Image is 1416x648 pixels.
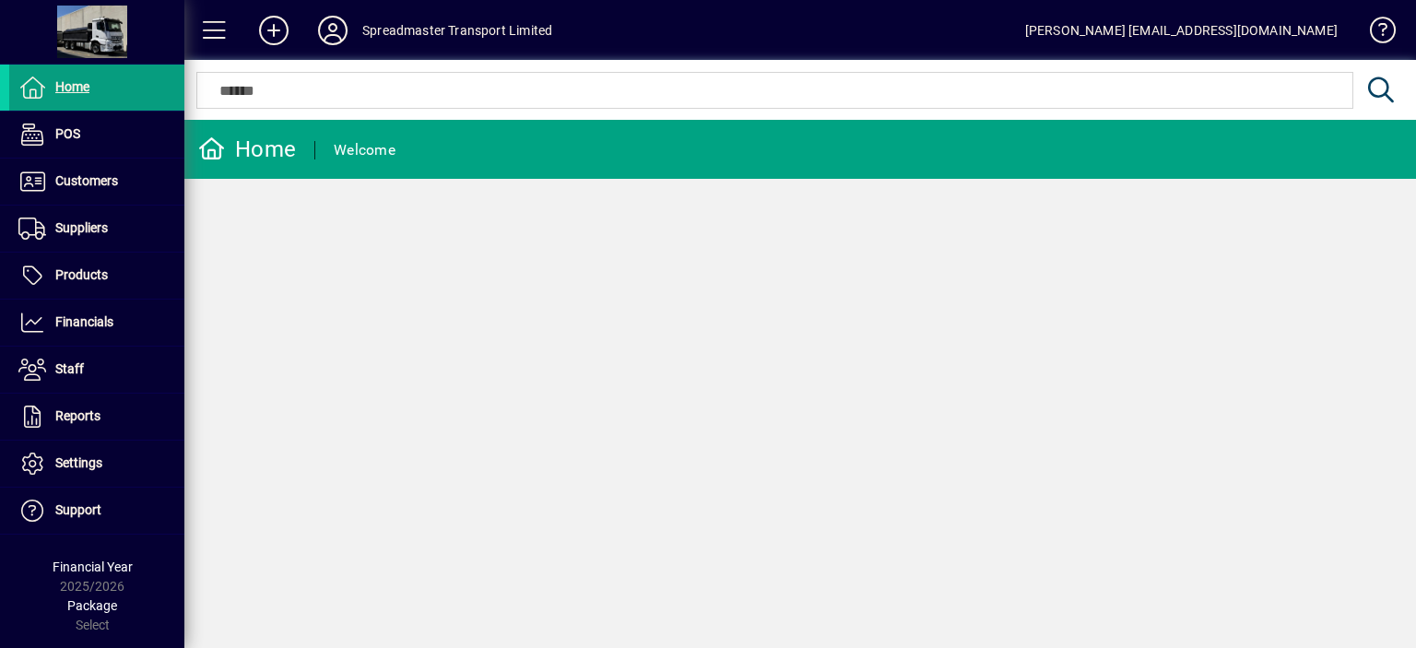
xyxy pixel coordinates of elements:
span: Support [55,502,101,517]
a: Financials [9,300,184,346]
span: Home [55,79,89,94]
span: Financial Year [53,560,133,574]
div: Home [198,135,296,164]
div: Welcome [334,135,395,165]
a: Staff [9,347,184,393]
a: Knowledge Base [1356,4,1393,64]
a: Reports [9,394,184,440]
span: Staff [55,361,84,376]
a: POS [9,112,184,158]
span: POS [55,126,80,141]
div: [PERSON_NAME] [EMAIL_ADDRESS][DOMAIN_NAME] [1025,16,1338,45]
button: Profile [303,14,362,47]
span: Reports [55,408,100,423]
button: Add [244,14,303,47]
a: Customers [9,159,184,205]
a: Settings [9,441,184,487]
div: Spreadmaster Transport Limited [362,16,552,45]
span: Suppliers [55,220,108,235]
span: Products [55,267,108,282]
a: Suppliers [9,206,184,252]
span: Financials [55,314,113,329]
a: Support [9,488,184,534]
span: Settings [55,455,102,470]
span: Package [67,598,117,613]
span: Customers [55,173,118,188]
a: Products [9,253,184,299]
